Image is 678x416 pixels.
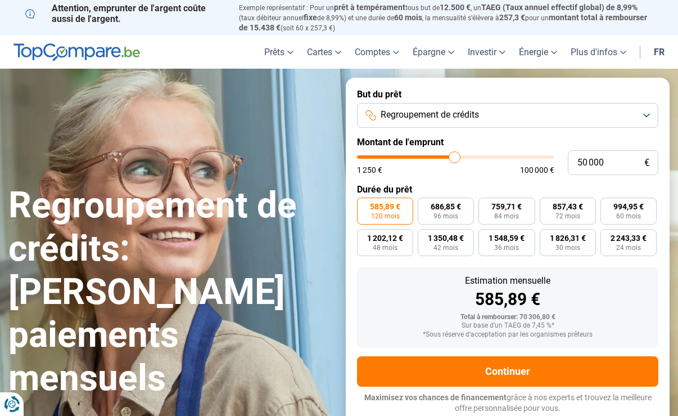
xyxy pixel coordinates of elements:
[367,234,403,242] span: 1 202,12 €
[494,244,519,251] span: 36 mois
[644,158,649,168] span: €
[373,244,397,251] span: 48 mois
[440,3,471,12] span: 12.500 €
[239,3,653,33] p: Exemple représentatif : Pour un tous but de , un (taux débiteur annuel de 8,99%) et une durée de ...
[611,234,647,242] span: 2 243,33 €
[499,13,525,22] span: 257,3 €
[239,13,647,32] span: montant total à rembourser de 15.438 €
[555,244,580,251] span: 30 mois
[433,213,458,220] span: 96 mois
[481,3,638,12] span: TAEG (Taux annuel effectif global) de 8,99%
[616,244,641,251] span: 24 mois
[381,109,479,121] span: Regroupement de crédits
[489,234,525,242] span: 1 548,59 €
[431,203,461,211] span: 686,85 €
[13,43,140,61] img: TopCompare
[364,393,507,402] span: Maximisez vos chances de financement
[357,89,658,100] label: But du prêt
[300,35,348,69] a: Cartes
[406,35,461,69] a: Épargne
[348,35,406,69] a: Comptes
[334,3,405,12] span: prêt à tempérament
[304,13,317,22] span: fixe
[257,35,300,69] a: Prêts
[357,392,658,414] p: grâce à nos experts et trouvez la meilleure offre personnalisée pour vous.
[25,3,225,24] p: Attention, emprunter de l'argent coûte aussi de l'argent.
[512,35,564,69] a: Énergie
[366,291,649,308] div: 585,89 €
[371,213,400,220] span: 120 mois
[491,203,522,211] span: 759,71 €
[428,234,464,242] span: 1 350,48 €
[553,203,583,211] span: 857,43 €
[366,322,649,330] div: Sur base d'un TAEG de 7,45 %*
[357,166,382,174] span: 1 250 €
[616,213,641,220] span: 60 mois
[366,314,649,321] div: Total à rembourser: 70 306,80 €
[520,166,554,174] span: 100 000 €
[366,276,649,285] div: Estimation mensuelle
[461,35,512,69] a: Investir
[357,137,658,147] label: Montant de l'emprunt
[550,234,586,242] span: 1 826,31 €
[357,103,658,128] button: Regroupement de crédits
[647,35,671,69] a: fr
[357,356,658,387] button: Continuer
[357,184,658,195] label: Durée du prêt
[555,213,580,220] span: 72 mois
[394,13,422,22] span: 60 mois
[613,203,644,211] span: 994,95 €
[8,184,332,400] h1: Regroupement de crédits: [PERSON_NAME] paiements mensuels
[370,203,400,211] span: 585,89 €
[494,213,519,220] span: 84 mois
[564,35,633,69] a: Plus d'infos
[366,331,649,339] div: *Sous réserve d'acceptation par les organismes prêteurs
[433,244,458,251] span: 42 mois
